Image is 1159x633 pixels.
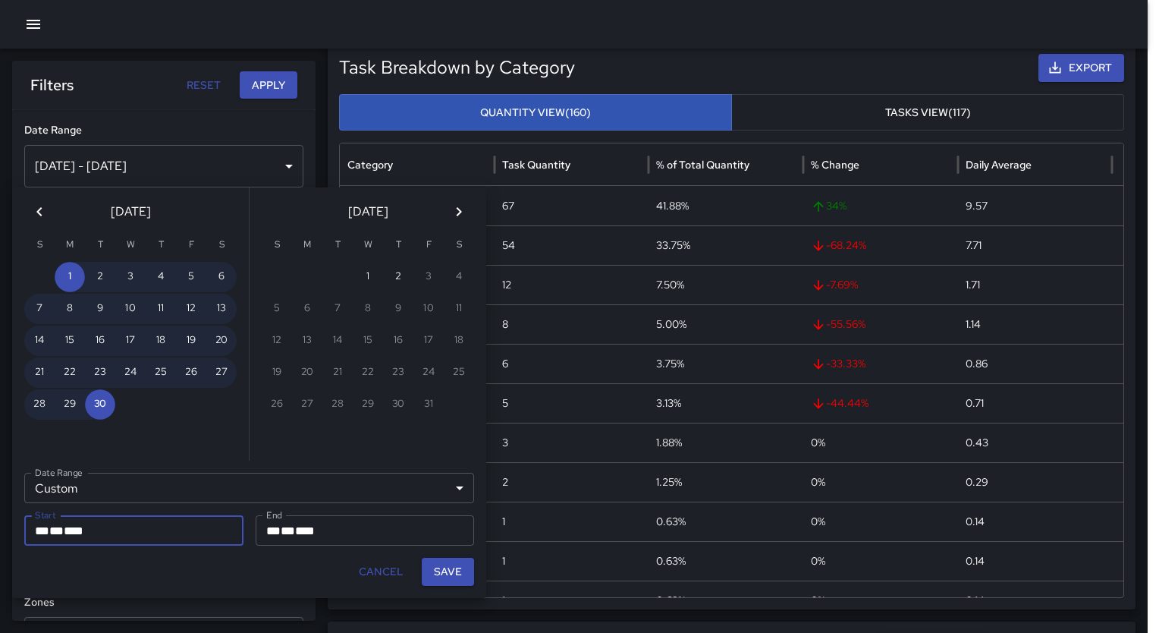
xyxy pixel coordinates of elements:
[49,525,64,537] span: Day
[26,230,53,260] span: Sunday
[64,525,83,537] span: Year
[35,466,83,479] label: Date Range
[55,262,85,292] button: 1
[115,326,146,356] button: 17
[146,262,176,292] button: 4
[115,357,146,388] button: 24
[146,326,176,356] button: 18
[206,262,237,292] button: 6
[176,357,206,388] button: 26
[24,389,55,420] button: 28
[117,230,144,260] span: Wednesday
[353,262,383,292] button: 1
[263,230,291,260] span: Sunday
[55,326,85,356] button: 15
[24,473,474,503] div: Custom
[86,230,114,260] span: Tuesday
[385,230,412,260] span: Thursday
[353,558,410,586] button: Cancel
[348,201,388,222] span: [DATE]
[206,294,237,324] button: 13
[177,230,205,260] span: Friday
[111,201,151,222] span: [DATE]
[55,389,85,420] button: 29
[206,326,237,356] button: 20
[24,294,55,324] button: 7
[147,230,174,260] span: Thursday
[56,230,83,260] span: Monday
[208,230,235,260] span: Saturday
[85,326,115,356] button: 16
[146,357,176,388] button: 25
[383,262,413,292] button: 2
[24,357,55,388] button: 21
[24,197,55,227] button: Previous month
[35,509,55,521] label: Start
[294,230,321,260] span: Monday
[354,230,382,260] span: Wednesday
[85,357,115,388] button: 23
[176,326,206,356] button: 19
[35,525,49,537] span: Month
[281,525,295,537] span: Day
[266,525,281,537] span: Month
[115,294,146,324] button: 10
[444,197,474,227] button: Next month
[445,230,473,260] span: Saturday
[55,294,85,324] button: 8
[85,262,115,292] button: 2
[206,357,237,388] button: 27
[85,389,115,420] button: 30
[266,509,282,521] label: End
[176,262,206,292] button: 5
[422,558,474,586] button: Save
[415,230,442,260] span: Friday
[24,326,55,356] button: 14
[295,525,315,537] span: Year
[176,294,206,324] button: 12
[55,357,85,388] button: 22
[324,230,351,260] span: Tuesday
[85,294,115,324] button: 9
[115,262,146,292] button: 3
[146,294,176,324] button: 11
